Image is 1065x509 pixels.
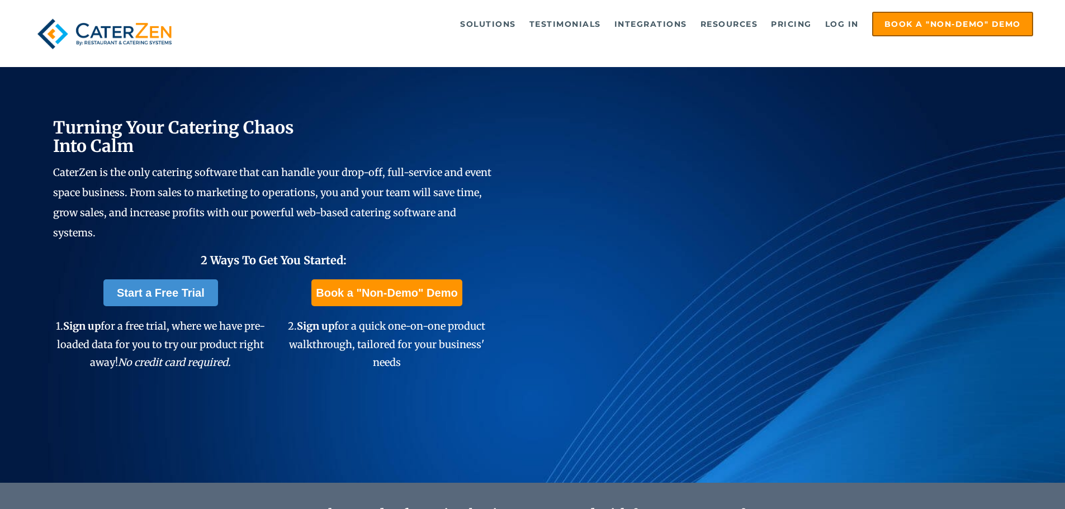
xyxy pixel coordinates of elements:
a: Book a "Non-Demo" Demo [311,279,462,306]
a: Book a "Non-Demo" Demo [872,12,1033,36]
span: 2 Ways To Get You Started: [201,253,347,267]
a: Pricing [765,13,817,35]
a: Resources [695,13,764,35]
em: No credit card required. [118,356,231,369]
span: 1. for a free trial, where we have pre-loaded data for you to try our product right away! [56,320,265,369]
a: Solutions [455,13,522,35]
span: Sign up [297,320,334,332]
img: caterzen [32,12,177,56]
span: CaterZen is the only catering software that can handle your drop-off, full-service and event spac... [53,166,491,239]
a: Log in [820,13,864,35]
span: Sign up [63,320,101,332]
span: 2. for a quick one-on-one product walkthrough, tailored for your business' needs [288,320,485,369]
a: Testimonials [524,13,607,35]
div: Navigation Menu [203,12,1033,36]
span: Turning Your Catering Chaos Into Calm [53,117,294,156]
a: Integrations [609,13,693,35]
a: Start a Free Trial [103,279,218,306]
